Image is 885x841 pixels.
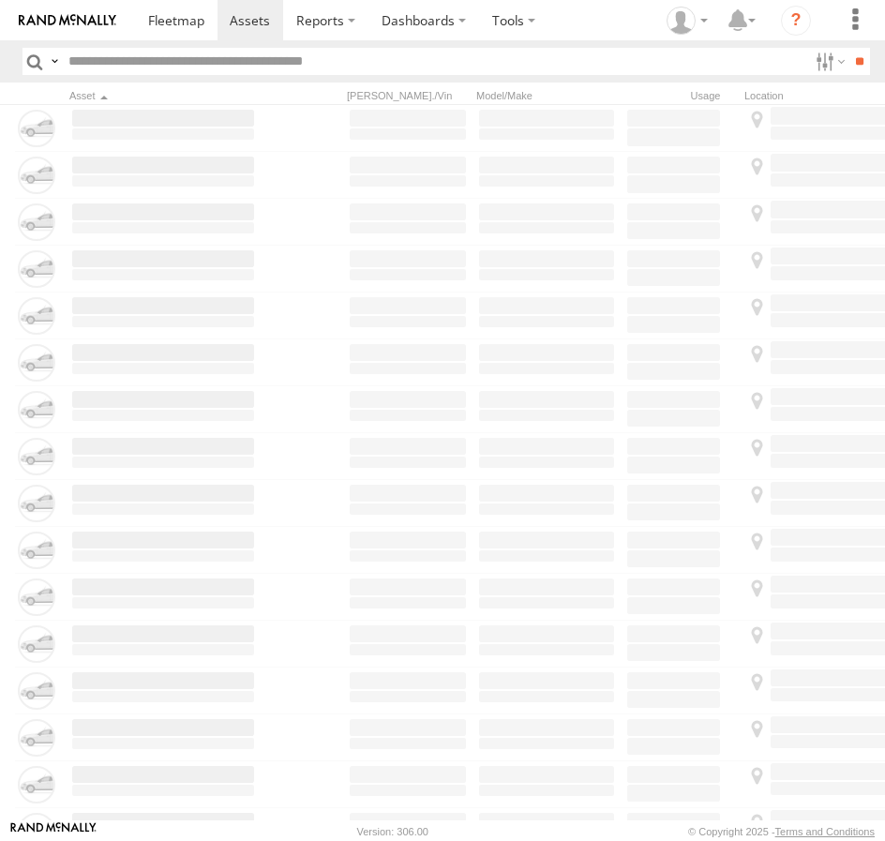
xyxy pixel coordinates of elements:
a: Terms and Conditions [775,826,875,837]
div: Usage [624,89,737,102]
label: Search Filter Options [808,48,848,75]
div: © Copyright 2025 - [688,826,875,837]
div: Kitty Huang [660,7,714,35]
i: ? [781,6,811,36]
div: Model/Make [476,89,617,102]
a: Visit our Website [10,822,97,841]
div: Version: 306.00 [357,826,428,837]
img: rand-logo.svg [19,14,116,27]
label: Search Query [47,48,62,75]
div: Click to Sort [69,89,257,102]
div: [PERSON_NAME]./Vin [347,89,469,102]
